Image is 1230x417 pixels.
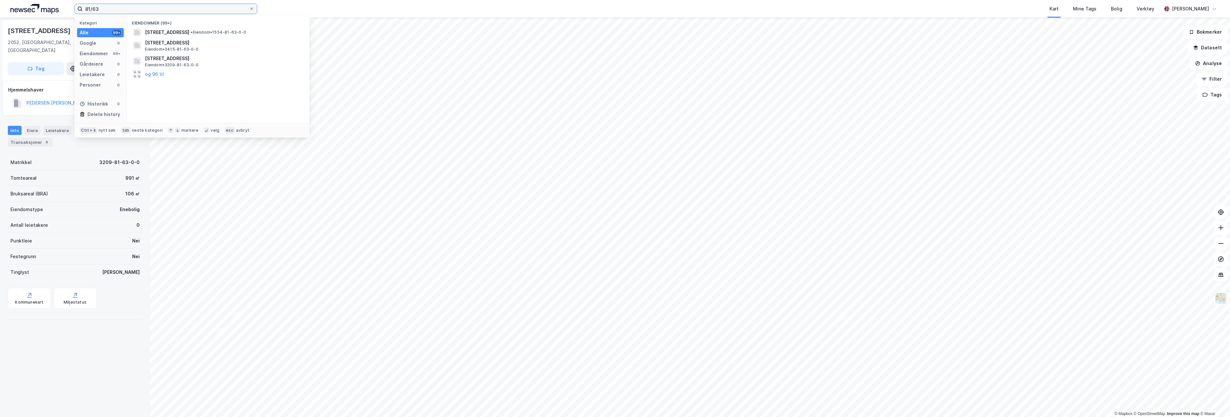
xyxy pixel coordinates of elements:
img: logo.a4113a55bc3d86da70a041830d287a7e.svg [10,4,59,14]
div: [STREET_ADDRESS] [8,25,72,36]
button: og 96 til [145,70,164,78]
input: Søk på adresse, matrikkel, gårdeiere, leietakere eller personer [83,4,249,14]
button: Datasett [1188,41,1227,54]
iframe: Chat Widget [1197,386,1230,417]
div: Nei [132,253,140,260]
div: 0 [116,82,121,88]
div: Eiendommer (99+) [127,15,309,27]
div: Google [80,39,96,47]
div: 0 [136,221,140,229]
div: 0 [116,72,121,77]
div: markere [181,128,198,133]
div: [PERSON_NAME] [102,268,140,276]
div: Tomteareal [10,174,37,182]
span: Eiendom • 3415-81-63-0-0 [145,47,198,52]
div: velg [211,128,219,133]
div: [PERSON_NAME] [1172,5,1209,13]
div: avbryt [236,128,249,133]
div: Transaksjoner [8,138,53,147]
div: Tinglyst [10,268,29,276]
span: • [191,30,193,35]
div: neste kategori [132,128,163,133]
div: Kommunekart [15,300,43,305]
div: 991 ㎡ [125,174,140,182]
div: Eiendomstype [10,206,43,213]
div: 0 [116,41,121,46]
div: Leietakere [43,126,71,135]
button: Analyse [1190,57,1227,70]
a: Mapbox [1114,411,1132,416]
div: Bolig [1111,5,1122,13]
div: Leietakere [80,71,105,78]
div: Verktøy [1137,5,1154,13]
div: Personer [80,81,101,89]
div: 99+ [112,30,121,35]
div: Antall leietakere [10,221,48,229]
div: tab [121,127,131,134]
a: Improve this map [1167,411,1199,416]
div: Punktleie [10,237,32,245]
div: Kart [1049,5,1059,13]
div: nytt søk [99,128,116,133]
div: Delete history [87,110,120,118]
button: Tags [1197,88,1227,101]
div: Matrikkel [10,158,32,166]
div: esc [225,127,235,134]
div: 2052, [GEOGRAPHIC_DATA], [GEOGRAPHIC_DATA] [8,39,107,54]
div: Mine Tags [1073,5,1096,13]
div: Enebolig [120,206,140,213]
span: [STREET_ADDRESS] [145,55,302,62]
div: Bruksareal (BRA) [10,190,48,198]
span: [STREET_ADDRESS] [145,28,189,36]
div: 0 [116,101,121,107]
div: Datasett [74,126,99,135]
div: Ctrl + k [80,127,97,134]
div: 0 [116,61,121,67]
div: Alle [80,29,88,37]
div: Gårdeiere [80,60,103,68]
div: Kategori [80,21,124,25]
a: OpenStreetMap [1134,411,1165,416]
div: 106 ㎡ [125,190,140,198]
img: Z [1215,292,1227,305]
div: 99+ [112,51,121,56]
div: Festegrunn [10,253,36,260]
div: Historikk [80,100,108,108]
div: 3209-81-63-0-0 [99,158,140,166]
button: Filter [1196,73,1227,86]
div: Miljøstatus [64,300,87,305]
span: [STREET_ADDRESS] [145,39,302,47]
div: Nei [132,237,140,245]
div: 4 [43,139,50,145]
button: Bokmerker [1183,25,1227,39]
div: Info [8,126,22,135]
span: Eiendom • 1554-81-63-0-0 [191,30,246,35]
div: Hjemmelshaver [8,86,142,94]
div: Eiere [24,126,40,135]
span: Eiendom • 3209-81-63-0-0 [145,62,198,68]
div: Eiendommer [80,50,108,58]
button: Tag [8,62,64,75]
